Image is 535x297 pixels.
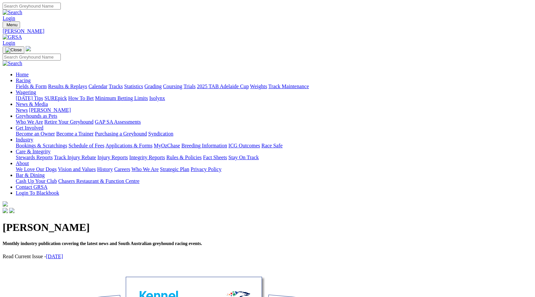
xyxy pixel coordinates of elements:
[7,22,17,27] span: Menu
[129,155,165,160] a: Integrity Reports
[95,95,148,101] a: Minimum Betting Limits
[5,47,22,53] img: Close
[149,95,165,101] a: Isolynx
[3,61,22,66] img: Search
[3,3,61,10] input: Search
[16,95,43,101] a: [DATE] Tips
[16,143,532,149] div: Industry
[16,131,55,136] a: Become an Owner
[16,78,31,83] a: Racing
[54,155,96,160] a: Track Injury Rebate
[109,84,123,89] a: Tracks
[3,254,532,260] p: Read Current Issue -
[58,178,139,184] a: Chasers Restaurant & Function Centre
[16,172,45,178] a: Bar & Dining
[44,95,67,101] a: SUREpick
[105,143,152,148] a: Applications & Forms
[9,208,14,213] img: twitter.svg
[3,221,532,234] h1: [PERSON_NAME]
[114,166,130,172] a: Careers
[88,84,107,89] a: Calendar
[3,21,20,28] button: Toggle navigation
[56,131,94,136] a: Become a Trainer
[16,89,36,95] a: Wagering
[44,119,94,125] a: Retire Your Greyhound
[68,143,104,148] a: Schedule of Fees
[26,46,31,51] img: logo-grsa-white.png
[16,107,28,113] a: News
[29,107,71,113] a: [PERSON_NAME]
[16,125,43,131] a: Get Involved
[95,119,141,125] a: GAP SA Assessments
[228,155,259,160] a: Stay On Track
[95,131,147,136] a: Purchasing a Greyhound
[16,161,29,166] a: About
[191,166,221,172] a: Privacy Policy
[163,84,182,89] a: Coursing
[145,84,162,89] a: Grading
[16,149,51,154] a: Care & Integrity
[16,101,48,107] a: News & Media
[160,166,189,172] a: Strategic Plan
[124,84,143,89] a: Statistics
[3,201,8,207] img: logo-grsa-white.png
[16,166,57,172] a: We Love Our Dogs
[166,155,202,160] a: Rules & Policies
[3,28,532,34] a: [PERSON_NAME]
[16,143,67,148] a: Bookings & Scratchings
[16,84,47,89] a: Fields & Form
[261,143,282,148] a: Race Safe
[16,72,29,77] a: Home
[16,184,47,190] a: Contact GRSA
[97,155,128,160] a: Injury Reports
[16,178,532,184] div: Bar & Dining
[16,190,59,196] a: Login To Blackbook
[181,143,227,148] a: Breeding Information
[16,107,532,113] div: News & Media
[97,166,113,172] a: History
[16,95,532,101] div: Wagering
[3,241,202,246] span: Monthly industry publication covering the latest news and South Australian greyhound racing events.
[16,113,57,119] a: Greyhounds as Pets
[16,155,53,160] a: Stewards Reports
[48,84,87,89] a: Results & Replays
[46,254,63,259] a: [DATE]
[3,208,8,213] img: facebook.svg
[148,131,173,136] a: Syndication
[3,40,15,46] a: Login
[3,46,24,54] button: Toggle navigation
[250,84,267,89] a: Weights
[16,131,532,137] div: Get Involved
[197,84,249,89] a: 2025 TAB Adelaide Cup
[3,34,22,40] img: GRSA
[268,84,309,89] a: Track Maintenance
[16,166,532,172] div: About
[16,155,532,161] div: Care & Integrity
[16,119,43,125] a: Who We Are
[16,178,57,184] a: Cash Up Your Club
[58,166,96,172] a: Vision and Values
[131,166,159,172] a: Who We Are
[183,84,196,89] a: Trials
[203,155,227,160] a: Fact Sheets
[16,137,33,142] a: Industry
[3,10,22,15] img: Search
[16,119,532,125] div: Greyhounds as Pets
[228,143,260,148] a: ICG Outcomes
[3,15,15,21] a: Login
[154,143,180,148] a: MyOzChase
[3,54,61,61] input: Search
[68,95,94,101] a: How To Bet
[16,84,532,89] div: Racing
